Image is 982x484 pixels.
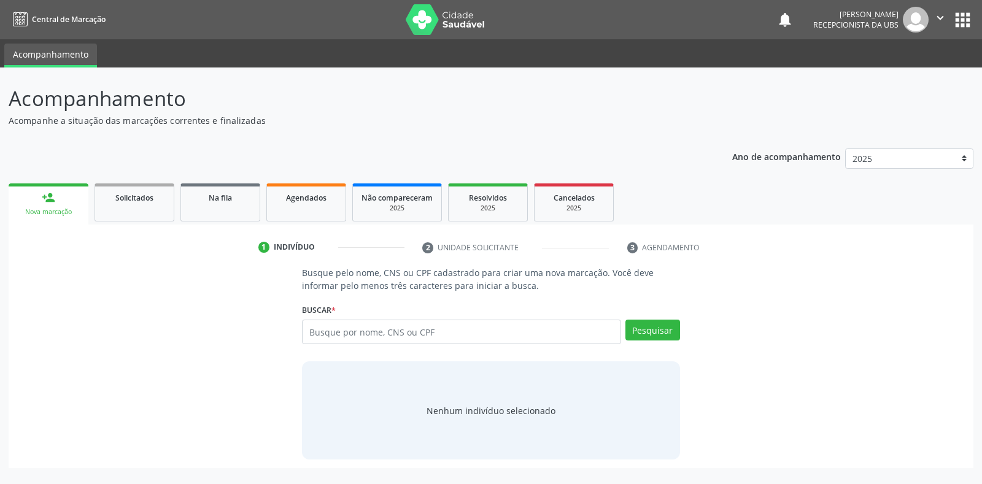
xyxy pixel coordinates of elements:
[302,301,336,320] label: Buscar
[115,193,153,203] span: Solicitados
[934,11,947,25] i: 
[4,44,97,67] a: Acompanhamento
[732,148,841,164] p: Ano de acompanhamento
[9,9,106,29] a: Central de Marcação
[952,9,973,31] button: apps
[42,191,55,204] div: person_add
[361,204,433,213] div: 2025
[457,204,519,213] div: 2025
[302,266,679,292] p: Busque pelo nome, CNS ou CPF cadastrado para criar uma nova marcação. Você deve informar pelo men...
[32,14,106,25] span: Central de Marcação
[9,114,684,127] p: Acompanhe a situação das marcações correntes e finalizadas
[469,193,507,203] span: Resolvidos
[929,7,952,33] button: 
[625,320,680,340] button: Pesquisar
[209,193,232,203] span: Na fila
[543,204,605,213] div: 2025
[361,193,433,203] span: Não compareceram
[903,7,929,33] img: img
[286,193,327,203] span: Agendados
[554,193,595,203] span: Cancelados
[302,320,621,344] input: Busque por nome, CNS ou CPF
[258,242,269,253] div: 1
[813,9,899,20] div: [PERSON_NAME]
[9,83,684,114] p: Acompanhamento
[427,404,555,417] div: Nenhum indivíduo selecionado
[17,207,80,217] div: Nova marcação
[813,20,899,30] span: Recepcionista da UBS
[274,242,315,253] div: Indivíduo
[776,11,794,28] button: notifications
